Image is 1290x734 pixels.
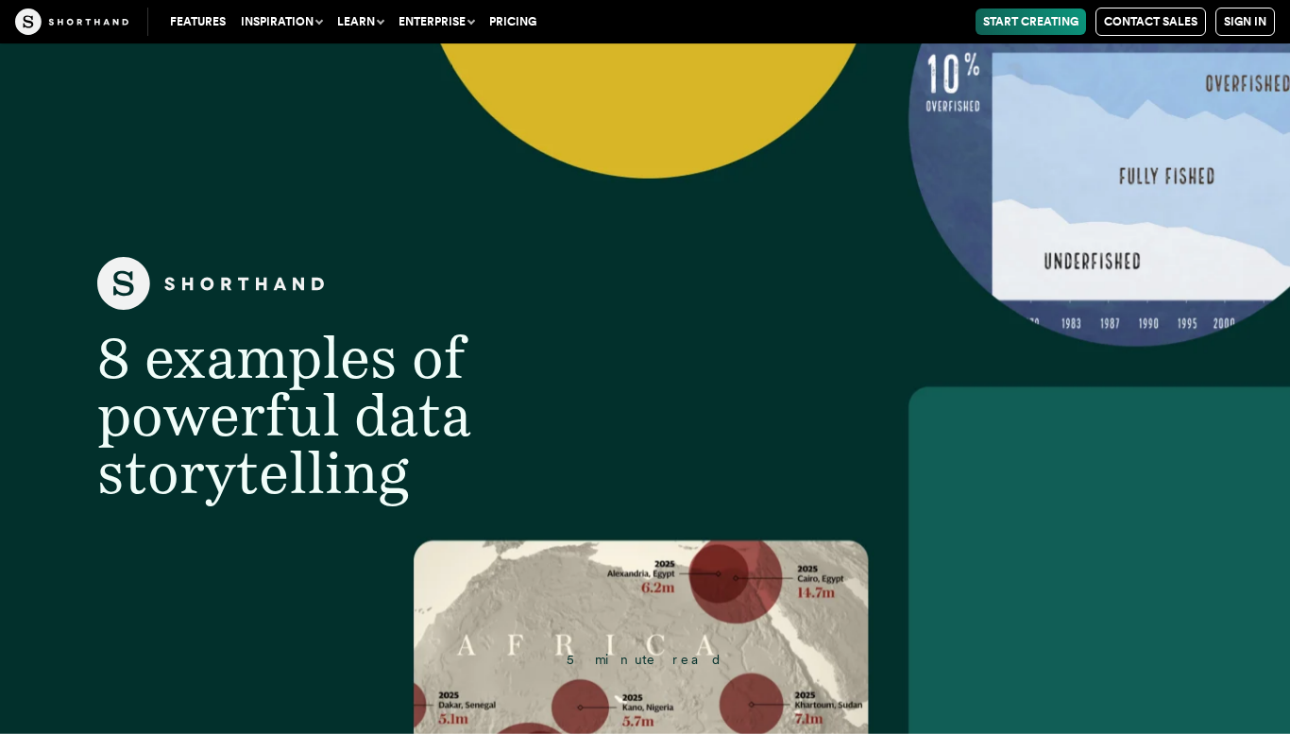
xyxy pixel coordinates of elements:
[567,652,723,667] span: 5 minute read
[391,9,482,35] button: Enterprise
[1095,8,1206,36] a: Contact Sales
[976,9,1086,35] a: Start Creating
[330,9,391,35] button: Learn
[1215,8,1275,36] a: Sign in
[482,9,544,35] a: Pricing
[97,323,471,507] span: 8 examples of powerful data storytelling
[233,9,330,35] button: Inspiration
[162,9,233,35] a: Features
[15,9,128,35] img: The Craft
